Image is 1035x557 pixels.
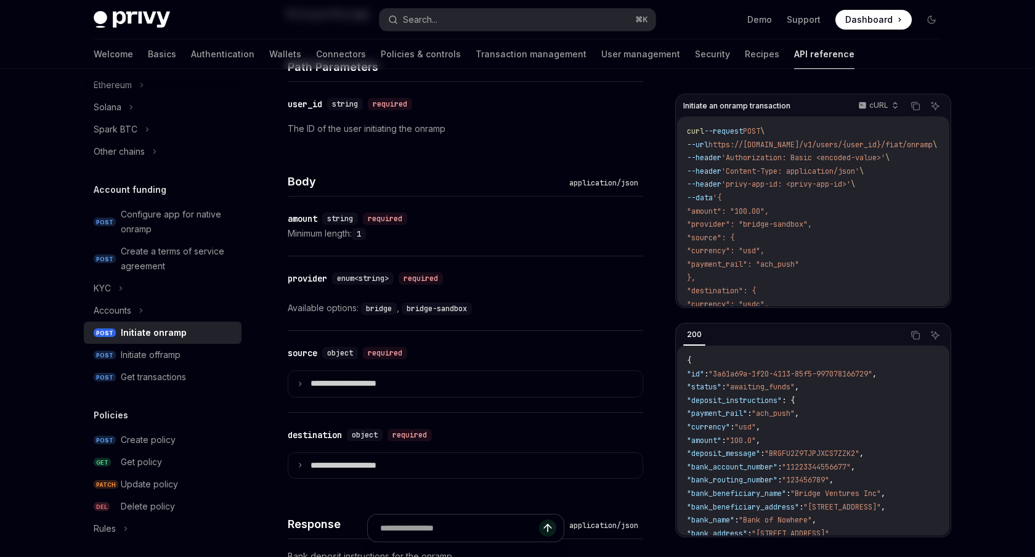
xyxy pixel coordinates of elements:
[687,153,721,163] span: --header
[84,366,241,388] a: POSTGet transactions
[835,10,912,30] a: Dashboard
[713,193,721,203] span: '{
[84,451,241,473] a: GETGet policy
[148,39,176,69] a: Basics
[927,327,943,343] button: Ask AI
[790,489,881,498] span: "Bridge Ventures Inc"
[765,449,859,458] span: "BRGFU2Z9TJPJXCS7ZZK2"
[687,436,721,445] span: "amount"
[84,203,241,240] a: POSTConfigure app for native onramp
[726,382,795,392] span: "awaiting_funds"
[635,15,648,25] span: ⌘ K
[332,99,358,109] span: string
[704,126,743,136] span: --request
[922,10,941,30] button: Toggle dark mode
[363,213,407,225] div: required
[121,455,162,470] div: Get policy
[94,11,170,28] img: dark logo
[84,473,241,495] a: PATCHUpdate policy
[94,254,116,264] span: POST
[683,101,790,111] span: Initiate an onramp transaction
[379,9,655,31] button: Search...⌘K
[84,429,241,451] a: POSTCreate policy
[687,529,747,539] span: "bank_address"
[687,369,704,379] span: "id"
[94,480,118,489] span: PATCH
[84,322,241,344] a: POSTInitiate onramp
[726,436,756,445] span: "100.0"
[539,519,556,537] button: Send message
[403,12,437,27] div: Search...
[564,177,643,189] div: application/json
[869,100,888,110] p: cURL
[94,122,137,137] div: Spark BTC
[734,515,739,525] span: :
[687,193,713,203] span: --data
[121,348,181,362] div: Initiate offramp
[782,396,795,405] span: : {
[94,458,111,467] span: GET
[872,369,877,379] span: ,
[269,39,301,69] a: Wallets
[288,226,643,241] div: Minimum length:
[94,100,121,115] div: Solana
[687,233,734,243] span: "source": {
[288,98,322,110] div: user_id
[687,475,777,485] span: "bank_routing_number"
[361,303,397,315] code: bridge
[747,14,772,26] a: Demo
[745,39,779,69] a: Recipes
[687,299,769,309] span: "currency": "usdc",
[601,39,680,69] a: User management
[327,348,353,358] span: object
[721,153,885,163] span: 'Authorization: Basic <encoded-value>'
[787,14,821,26] a: Support
[84,495,241,518] a: DELDelete policy
[721,166,859,176] span: 'Content-Type: application/json'
[94,436,116,445] span: POST
[687,489,786,498] span: "bank_beneficiary_name"
[94,408,128,423] h5: Policies
[747,409,752,418] span: :
[476,39,586,69] a: Transaction management
[94,502,110,511] span: DEL
[687,409,747,418] span: "payment_rail"
[752,409,795,418] span: "ach_push"
[94,351,116,360] span: POST
[851,179,855,189] span: \
[885,153,890,163] span: \
[687,206,769,216] span: "amount": "100.00",
[94,328,116,338] span: POST
[94,521,116,536] div: Rules
[687,422,730,432] span: "currency"
[687,219,812,229] span: "provider": "bridge-sandbox",
[683,327,705,342] div: 200
[927,98,943,114] button: Ask AI
[687,273,696,283] span: },
[859,166,864,176] span: \
[859,449,864,458] span: ,
[734,422,756,432] span: "usd"
[708,369,872,379] span: "3a61a69a-1f20-4113-85f5-997078166729"
[687,246,765,256] span: "currency": "usd",
[687,382,721,392] span: "status"
[786,489,790,498] span: :
[782,475,829,485] span: "123456789"
[687,286,756,296] span: "destination": {
[795,409,799,418] span: ,
[352,228,366,240] code: 1
[327,214,353,224] span: string
[760,449,765,458] span: :
[288,272,327,285] div: provider
[121,244,234,274] div: Create a terms of service agreement
[368,98,412,110] div: required
[756,422,760,432] span: ,
[721,436,726,445] span: :
[795,382,799,392] span: ,
[121,433,176,447] div: Create policy
[687,515,734,525] span: "bank_name"
[402,303,472,315] code: bridge-sandbox
[94,144,145,159] div: Other chains
[845,14,893,26] span: Dashboard
[388,429,432,441] div: required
